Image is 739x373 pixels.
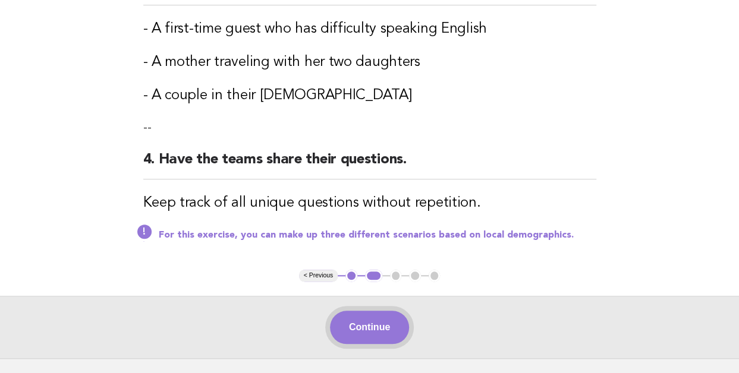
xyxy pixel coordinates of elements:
[345,270,357,282] button: 1
[143,150,596,179] h2: 4. Have the teams share their questions.
[143,20,596,39] h3: - A first-time guest who has difficulty speaking English
[159,229,596,241] p: For this exercise, you can make up three different scenarios based on local demographics.
[330,311,409,344] button: Continue
[299,270,338,282] button: < Previous
[143,119,596,136] p: --
[365,270,382,282] button: 2
[143,53,596,72] h3: - A mother traveling with her two daughters
[143,86,596,105] h3: - A couple in their [DEMOGRAPHIC_DATA]
[143,194,596,213] h3: Keep track of all unique questions without repetition.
